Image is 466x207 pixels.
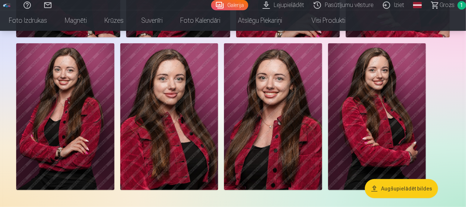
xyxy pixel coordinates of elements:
[3,3,11,7] img: /fa1
[171,10,229,31] a: Foto kalendāri
[229,10,291,31] a: Atslēgu piekariņi
[440,1,455,10] span: Grozs
[365,179,438,198] button: Augšupielādēt bildes
[96,10,132,31] a: Krūzes
[132,10,171,31] a: Suvenīri
[458,1,466,10] span: 1
[291,10,354,31] a: Visi produkti
[56,10,96,31] a: Magnēti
